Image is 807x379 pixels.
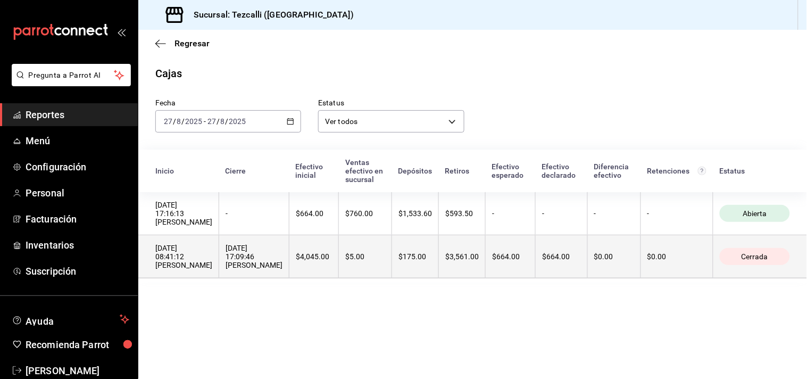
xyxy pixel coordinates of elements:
[594,209,634,218] div: -
[26,108,129,122] span: Reportes
[698,167,706,175] svg: Total de retenciones de propinas registradas
[345,209,385,218] div: $760.00
[155,201,212,226] div: [DATE] 17:16:13 [PERSON_NAME]
[155,244,212,269] div: [DATE] 08:41:12 [PERSON_NAME]
[398,252,432,261] div: $175.00
[226,209,282,218] div: -
[220,117,226,126] input: --
[737,252,772,261] span: Cerrada
[719,167,790,175] div: Estatus
[26,186,129,200] span: Personal
[155,38,210,48] button: Regresar
[185,9,354,21] h3: Sucursal: Tezcalli ([GEOGRAPHIC_DATA])
[542,252,581,261] div: $664.00
[542,162,581,179] div: Efectivo declarado
[738,209,771,218] span: Abierta
[26,313,115,326] span: Ayuda
[26,264,129,278] span: Suscripción
[26,337,129,352] span: Recomienda Parrot
[26,364,129,378] span: [PERSON_NAME]
[26,160,129,174] span: Configuración
[345,252,385,261] div: $5.00
[542,209,581,218] div: -
[296,209,332,218] div: $664.00
[7,77,131,88] a: Pregunta a Parrot AI
[29,70,114,81] span: Pregunta a Parrot AI
[296,252,332,261] div: $4,045.00
[594,252,634,261] div: $0.00
[155,100,301,107] label: Fecha
[445,252,479,261] div: $3,561.00
[594,162,635,179] div: Diferencia efectivo
[229,117,247,126] input: ----
[492,252,529,261] div: $664.00
[345,158,386,184] div: Ventas efectivo en sucursal
[398,167,432,175] div: Depósitos
[26,238,129,252] span: Inventarios
[181,117,185,126] span: /
[155,65,182,81] div: Cajas
[445,209,479,218] div: $593.50
[173,117,176,126] span: /
[174,38,210,48] span: Regresar
[185,117,203,126] input: ----
[155,167,213,175] div: Inicio
[492,162,529,179] div: Efectivo esperado
[26,134,129,148] span: Menú
[163,117,173,126] input: --
[318,110,464,133] div: Ver todos
[296,162,332,179] div: Efectivo inicial
[176,117,181,126] input: --
[226,244,282,269] div: [DATE] 17:09:46 [PERSON_NAME]
[445,167,479,175] div: Retiros
[647,209,706,218] div: -
[226,117,229,126] span: /
[12,64,131,86] button: Pregunta a Parrot AI
[398,209,432,218] div: $1,533.60
[318,100,464,107] label: Estatus
[117,28,126,36] button: open_drawer_menu
[226,167,283,175] div: Cierre
[647,167,706,175] div: Retenciones
[207,117,217,126] input: --
[26,212,129,226] span: Facturación
[647,252,706,261] div: $0.00
[492,209,529,218] div: -
[204,117,206,126] span: -
[217,117,220,126] span: /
